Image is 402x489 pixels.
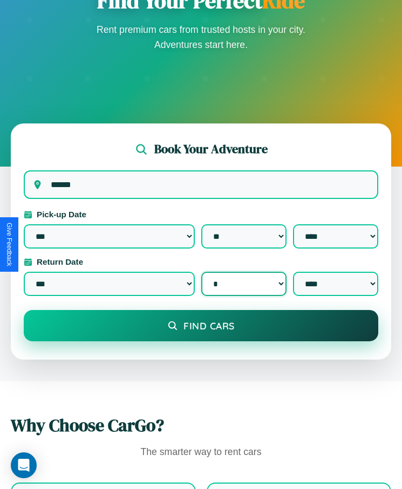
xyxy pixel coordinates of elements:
p: Rent premium cars from trusted hosts in your city. Adventures start here. [93,22,309,52]
label: Pick-up Date [24,210,378,219]
label: Return Date [24,257,378,266]
p: The smarter way to rent cars [11,444,391,461]
div: Open Intercom Messenger [11,452,37,478]
h2: Why Choose CarGo? [11,414,391,437]
div: Give Feedback [5,223,13,266]
h2: Book Your Adventure [154,141,268,157]
button: Find Cars [24,310,378,341]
